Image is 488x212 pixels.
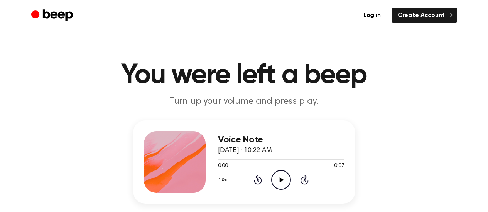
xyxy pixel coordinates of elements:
span: 0:07 [334,162,344,170]
h1: You were left a beep [47,62,442,89]
span: 0:00 [218,162,228,170]
a: Create Account [392,8,457,23]
span: [DATE] · 10:22 AM [218,147,272,154]
a: Beep [31,8,75,23]
a: Log in [357,8,387,23]
h3: Voice Note [218,135,344,145]
button: 1.0x [218,174,230,187]
p: Turn up your volume and press play. [96,95,392,108]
